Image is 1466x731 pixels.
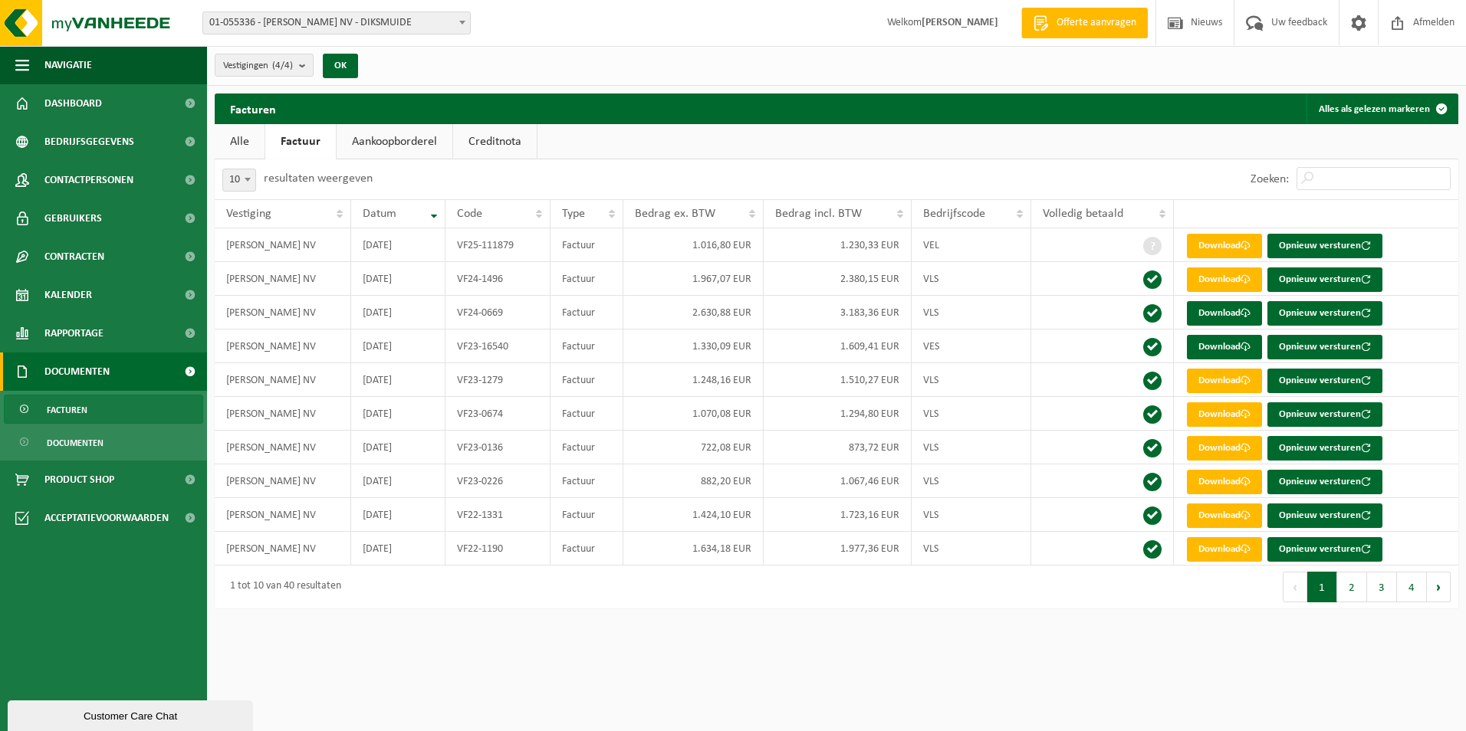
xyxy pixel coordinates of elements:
[551,296,623,329] td: Factuur
[912,532,1031,565] td: VLS
[1307,93,1457,124] button: Alles als gelezen markeren
[912,262,1031,296] td: VLS
[363,208,396,220] span: Datum
[1043,208,1123,220] span: Volledig betaald
[764,431,912,464] td: 873,72 EUR
[912,397,1031,431] td: VLS
[1427,572,1451,602] button: Next
[912,464,1031,498] td: VLS
[337,124,452,159] a: Aankoopborderel
[351,329,446,363] td: [DATE]
[764,397,912,431] td: 1.294,80 EUR
[623,532,764,565] td: 1.634,18 EUR
[1367,572,1397,602] button: 3
[1267,436,1382,461] button: Opnieuw versturen
[1267,369,1382,393] button: Opnieuw versturen
[351,228,446,262] td: [DATE]
[623,262,764,296] td: 1.967,07 EUR
[215,532,351,565] td: [PERSON_NAME] NV
[551,431,623,464] td: Factuur
[1187,369,1262,393] a: Download
[1251,173,1289,185] label: Zoeken:
[203,12,470,34] span: 01-055336 - DENEIRE MARC NV - DIKSMUIDE
[775,208,862,220] span: Bedrag incl. BTW
[764,329,912,363] td: 1.609,41 EUR
[44,84,102,123] span: Dashboard
[215,397,351,431] td: [PERSON_NAME] NV
[912,228,1031,262] td: VEL
[1267,234,1382,258] button: Opnieuw versturen
[215,262,351,296] td: [PERSON_NAME] NV
[1187,234,1262,258] a: Download
[764,532,912,565] td: 1.977,36 EUR
[551,532,623,565] td: Factuur
[764,262,912,296] td: 2.380,15 EUR
[215,228,351,262] td: [PERSON_NAME] NV
[44,123,134,161] span: Bedrijfsgegevens
[551,498,623,532] td: Factuur
[1267,301,1382,326] button: Opnieuw versturen
[623,329,764,363] td: 1.330,09 EUR
[562,208,585,220] span: Type
[1053,15,1140,31] span: Offerte aanvragen
[1283,572,1307,602] button: Previous
[264,172,373,185] label: resultaten weergeven
[1267,335,1382,359] button: Opnieuw versturen
[1187,301,1262,326] a: Download
[445,498,551,532] td: VF22-1331
[44,314,104,352] span: Rapportage
[351,397,446,431] td: [DATE]
[764,498,912,532] td: 1.723,16 EUR
[215,54,314,77] button: Vestigingen(4/4)
[1397,572,1427,602] button: 4
[635,208,715,220] span: Bedrag ex. BTW
[215,464,351,498] td: [PERSON_NAME] NV
[351,296,446,329] td: [DATE]
[1021,8,1148,38] a: Offerte aanvragen
[445,532,551,565] td: VF22-1190
[551,363,623,397] td: Factuur
[1267,470,1382,494] button: Opnieuw versturen
[44,352,110,391] span: Documenten
[265,124,336,159] a: Factuur
[1187,402,1262,427] a: Download
[4,395,203,424] a: Facturen
[445,431,551,464] td: VF23-0136
[44,46,92,84] span: Navigatie
[215,124,265,159] a: Alle
[226,208,271,220] span: Vestiging
[223,54,293,77] span: Vestigingen
[1267,503,1382,528] button: Opnieuw versturen
[351,363,446,397] td: [DATE]
[1267,402,1382,427] button: Opnieuw versturen
[323,54,358,78] button: OK
[445,262,551,296] td: VF24-1496
[623,228,764,262] td: 1.016,80 EUR
[215,431,351,464] td: [PERSON_NAME] NV
[222,169,256,192] span: 10
[445,464,551,498] td: VF23-0226
[1187,335,1262,359] a: Download
[912,431,1031,464] td: VLS
[1337,572,1367,602] button: 2
[4,428,203,457] a: Documenten
[1187,503,1262,528] a: Download
[445,397,551,431] td: VF23-0674
[445,228,551,262] td: VF25-111879
[457,208,482,220] span: Code
[8,697,256,731] iframe: chat widget
[215,329,351,363] td: [PERSON_NAME] NV
[351,464,446,498] td: [DATE]
[764,464,912,498] td: 1.067,46 EUR
[764,296,912,329] td: 3.183,36 EUR
[445,363,551,397] td: VF23-1279
[623,397,764,431] td: 1.070,08 EUR
[623,363,764,397] td: 1.248,16 EUR
[223,169,255,191] span: 10
[453,124,537,159] a: Creditnota
[1187,470,1262,494] a: Download
[351,431,446,464] td: [DATE]
[44,238,104,276] span: Contracten
[551,262,623,296] td: Factuur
